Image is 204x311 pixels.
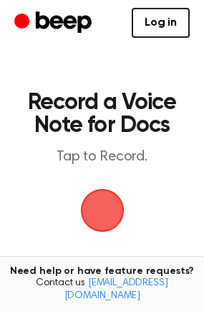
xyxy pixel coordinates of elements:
p: Tap to Record. [26,148,178,166]
h1: Record a Voice Note for Docs [26,91,178,137]
a: Log in [132,8,190,38]
span: Contact us [9,277,195,302]
a: Beep [14,9,95,37]
img: Beep Logo [81,189,124,232]
a: [EMAIL_ADDRESS][DOMAIN_NAME] [64,278,168,301]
